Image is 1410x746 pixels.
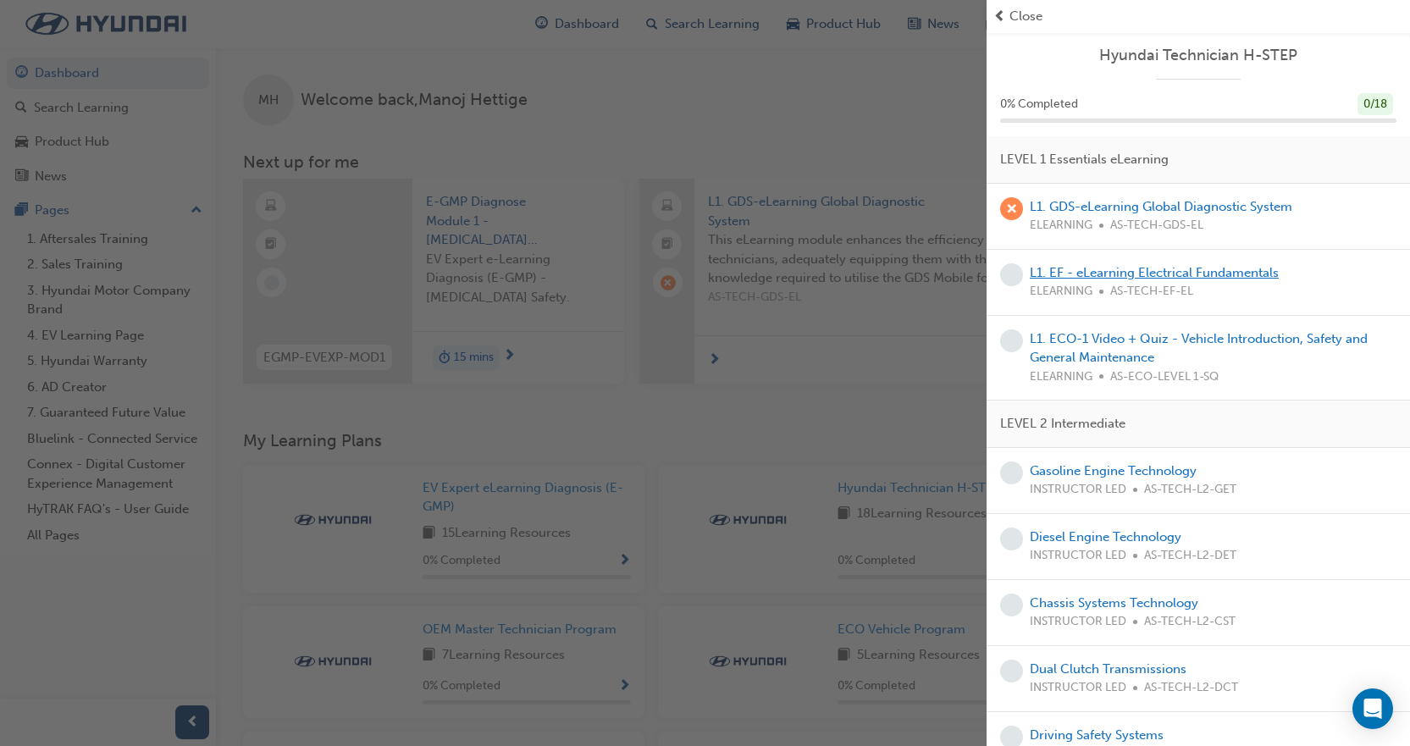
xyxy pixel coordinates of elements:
[1030,216,1092,235] span: ELEARNING
[1000,461,1023,484] span: learningRecordVerb_NONE-icon
[1000,95,1078,114] span: 0 % Completed
[1030,678,1126,698] span: INSTRUCTOR LED
[1144,612,1236,632] span: AS-TECH-L2-CST
[993,7,1006,26] span: prev-icon
[1352,688,1393,729] div: Open Intercom Messenger
[1030,265,1279,280] a: L1. EF - eLearning Electrical Fundamentals
[1030,282,1092,301] span: ELEARNING
[1030,529,1181,544] a: Diesel Engine Technology
[1030,612,1126,632] span: INSTRUCTOR LED
[1000,46,1396,65] a: Hyundai Technician H-STEP
[1144,546,1236,566] span: AS-TECH-L2-DET
[1000,197,1023,220] span: learningRecordVerb_FAIL-icon
[1030,480,1126,500] span: INSTRUCTOR LED
[1144,480,1236,500] span: AS-TECH-L2-GET
[1110,216,1203,235] span: AS-TECH-GDS-EL
[1030,367,1092,387] span: ELEARNING
[1030,331,1368,366] a: L1. ECO-1 Video + Quiz - Vehicle Introduction, Safety and General Maintenance
[1009,7,1042,26] span: Close
[1030,595,1198,611] a: Chassis Systems Technology
[1357,93,1393,116] div: 0 / 18
[1144,678,1238,698] span: AS-TECH-L2-DCT
[1000,150,1169,169] span: LEVEL 1 Essentials eLearning
[1030,661,1186,677] a: Dual Clutch Transmissions
[1110,367,1219,387] span: AS-ECO-LEVEL 1-SQ
[1000,329,1023,352] span: learningRecordVerb_NONE-icon
[1000,263,1023,286] span: learningRecordVerb_NONE-icon
[1030,546,1126,566] span: INSTRUCTOR LED
[1000,660,1023,682] span: learningRecordVerb_NONE-icon
[1030,199,1292,214] a: L1. GDS-eLearning Global Diagnostic System
[1000,528,1023,550] span: learningRecordVerb_NONE-icon
[1000,594,1023,616] span: learningRecordVerb_NONE-icon
[1110,282,1193,301] span: AS-TECH-EF-EL
[1000,414,1125,434] span: LEVEL 2 Intermediate
[1030,463,1197,478] a: Gasoline Engine Technology
[1030,727,1164,743] a: Driving Safety Systems
[993,7,1403,26] button: prev-iconClose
